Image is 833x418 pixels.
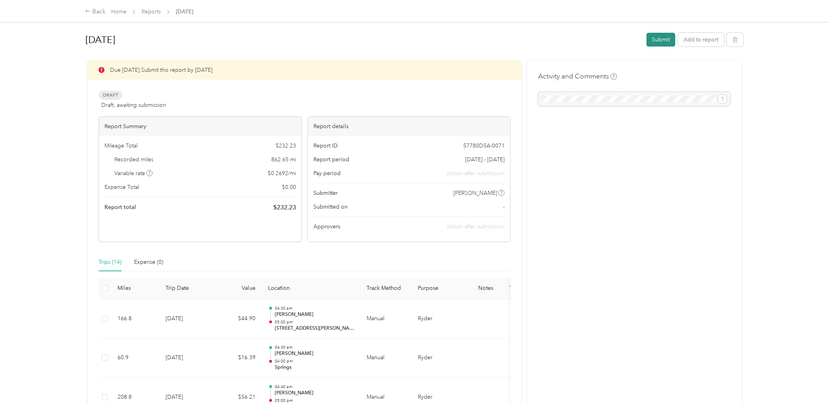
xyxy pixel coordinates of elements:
[214,299,262,339] td: $44.90
[313,155,349,164] span: Report period
[273,203,296,212] span: $ 232.23
[275,319,354,325] p: 05:00 pm
[99,91,122,100] span: Draft
[275,403,354,411] p: [STREET_ADDRESS]
[271,155,296,164] span: 862.65 mi
[214,378,262,417] td: $56.21
[313,222,340,231] span: Approvers
[275,325,354,332] p: [STREET_ADDRESS][PERSON_NAME]
[282,183,296,191] span: $ 0.00
[86,30,641,49] h1: Aug 2025
[275,398,354,403] p: 05:00 pm
[313,169,341,177] span: Pay period
[142,8,161,15] a: Reports
[262,278,360,299] th: Location
[159,278,214,299] th: Trip Date
[114,155,153,164] span: Recorded miles
[412,299,471,339] td: Ryder
[538,71,617,81] h4: Activity and Comments
[176,7,193,16] span: [DATE]
[104,203,136,211] span: Report total
[104,142,138,150] span: Mileage Total
[111,338,159,378] td: 60.9
[111,378,159,417] td: 208.8
[463,142,505,150] span: 57780D5A-0071
[99,258,121,267] div: Trips (14)
[313,142,338,150] span: Report ID
[88,60,522,80] div: Due [DATE]. Submit this report by [DATE]
[360,338,412,378] td: Manual
[159,378,214,417] td: [DATE]
[275,311,354,318] p: [PERSON_NAME]
[360,378,412,417] td: Manual
[453,189,497,197] span: [PERSON_NAME]
[214,278,262,299] th: Value
[111,8,127,15] a: Home
[465,155,505,164] span: [DATE] - [DATE]
[412,278,471,299] th: Purpose
[111,278,159,299] th: Miles
[104,183,139,191] span: Expense Total
[159,299,214,339] td: [DATE]
[114,169,153,177] span: Variable rate
[500,278,530,299] th: Tags
[313,189,338,197] span: Submitter
[101,101,166,109] span: Draft, awaiting submission
[275,350,354,357] p: [PERSON_NAME]
[275,306,354,311] p: 04:30 am
[111,299,159,339] td: 166.8
[275,358,354,364] p: 04:00 pm
[471,278,500,299] th: Notes
[275,384,354,390] p: 04:40 am
[447,223,505,230] span: shown after submission
[313,203,348,211] span: Submitted on
[134,258,163,267] div: Expense (0)
[789,374,833,418] iframe: Everlance-gr Chat Button Frame
[360,299,412,339] td: Manual
[447,169,505,177] span: shown after submission
[275,364,354,371] p: Springs
[85,7,106,17] div: Back
[678,33,724,47] button: Add to report
[412,338,471,378] td: Ryder
[214,338,262,378] td: $16.39
[308,117,511,136] div: Report details
[268,169,296,177] span: $ 0.2692 / mi
[360,278,412,299] th: Track Method
[503,203,505,211] span: -
[99,117,302,136] div: Report Summary
[275,390,354,397] p: [PERSON_NAME]
[412,378,471,417] td: Ryder
[276,142,296,150] span: $ 232.23
[275,345,354,350] p: 04:30 am
[159,338,214,378] td: [DATE]
[647,33,675,47] button: Submit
